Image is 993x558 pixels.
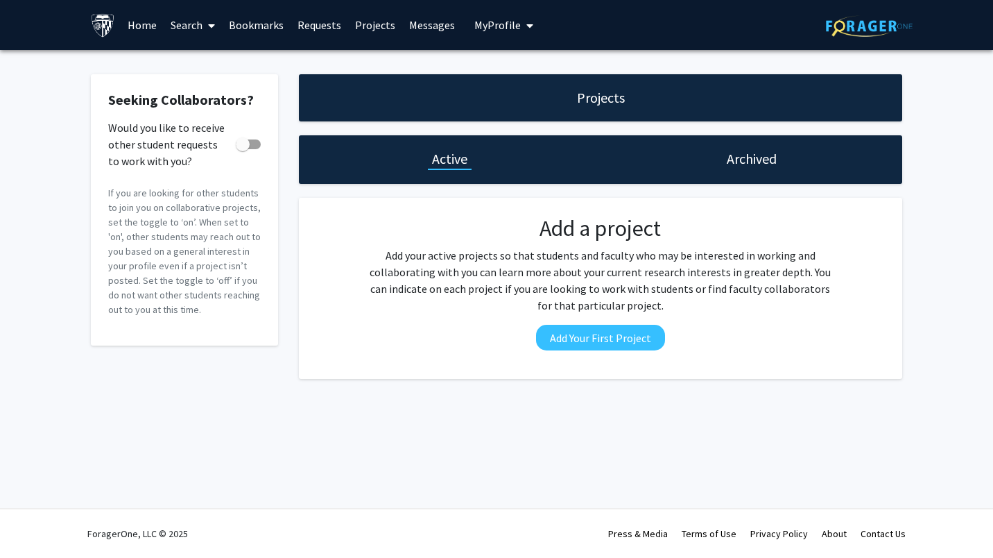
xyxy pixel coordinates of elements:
[91,13,115,37] img: Johns Hopkins University Logo
[822,527,847,540] a: About
[365,247,836,314] p: Add your active projects so that students and faculty who may be interested in working and collab...
[164,1,222,49] a: Search
[222,1,291,49] a: Bookmarks
[348,1,402,49] a: Projects
[536,325,665,350] button: Add Your First Project
[608,527,668,540] a: Press & Media
[10,496,59,548] iframe: Chat
[474,18,521,32] span: My Profile
[87,509,188,558] div: ForagerOne, LLC © 2025
[108,119,230,169] span: Would you like to receive other student requests to work with you?
[121,1,164,49] a: Home
[365,215,836,242] h2: Add a project
[291,1,348,49] a: Requests
[826,15,913,37] img: ForagerOne Logo
[727,149,777,169] h1: Archived
[861,527,906,540] a: Contact Us
[108,186,261,317] p: If you are looking for other students to join you on collaborative projects, set the toggle to ‘o...
[682,527,736,540] a: Terms of Use
[750,527,808,540] a: Privacy Policy
[108,92,261,108] h2: Seeking Collaborators?
[577,88,625,108] h1: Projects
[402,1,462,49] a: Messages
[432,149,467,169] h1: Active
